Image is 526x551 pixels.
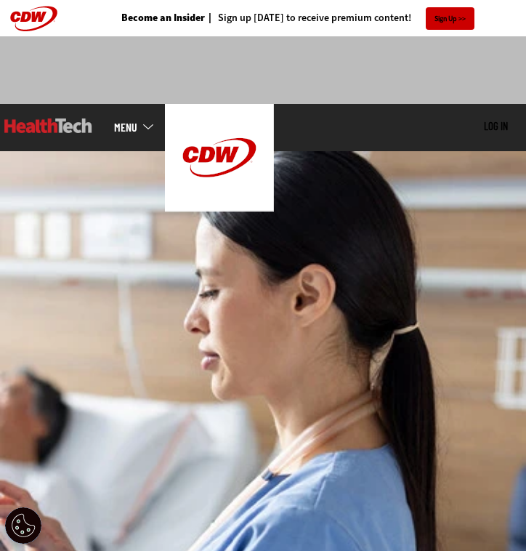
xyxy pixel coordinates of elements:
div: Cookie Settings [5,507,41,544]
a: Sign Up [426,7,474,30]
a: CDW [165,200,274,215]
img: Home [165,104,274,212]
button: Open Preferences [5,507,41,544]
a: Sign up [DATE] to receive premium content! [205,13,411,23]
a: Become an Insider [121,13,205,23]
a: mobile-menu [114,121,165,133]
img: Home [4,118,92,133]
div: User menu [484,120,508,134]
a: Log in [484,119,508,132]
